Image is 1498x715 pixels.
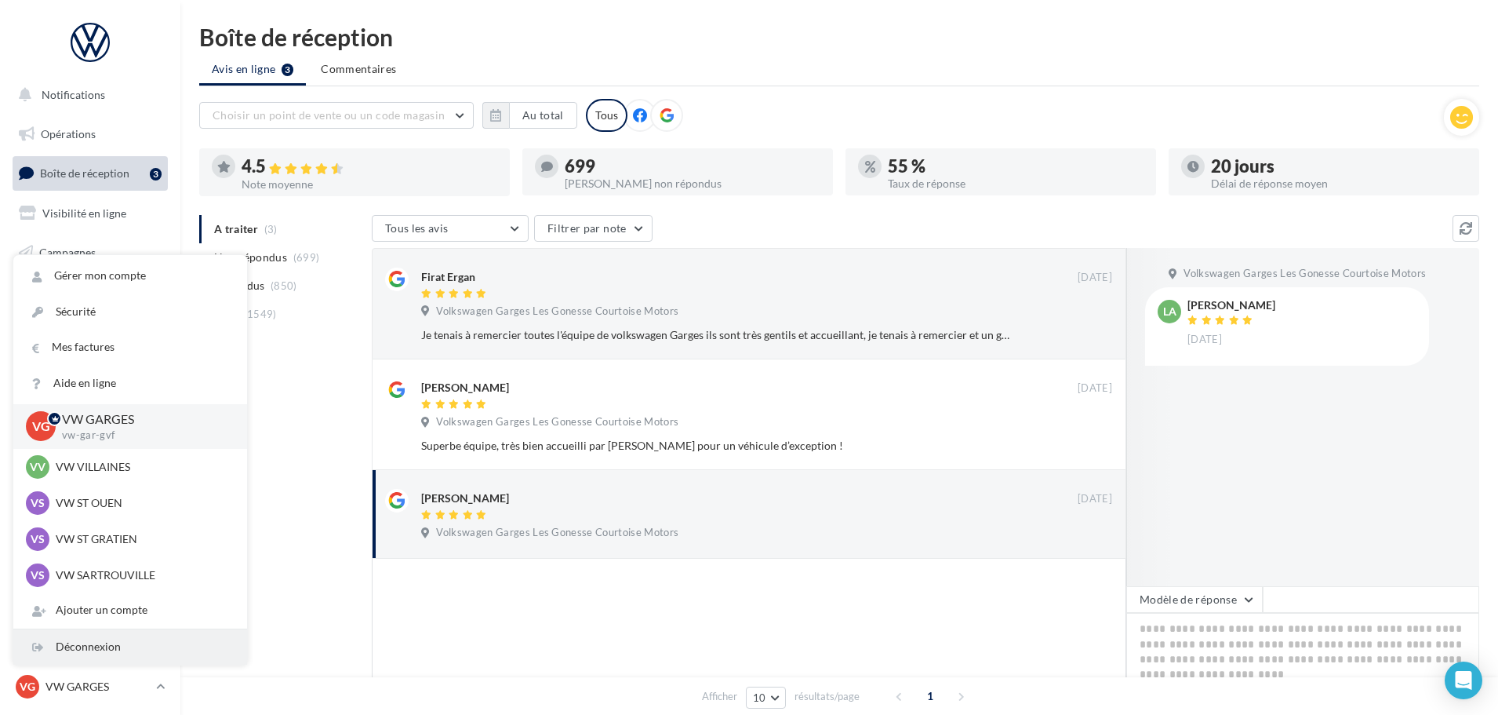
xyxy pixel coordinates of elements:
a: Gérer mon compte [13,258,247,294]
button: Modèle de réponse [1126,586,1263,613]
span: [DATE] [1078,492,1112,506]
span: (699) [293,251,320,264]
span: Volkswagen Garges Les Gonesse Courtoise Motors [436,305,678,319]
div: Délai de réponse moyen [1211,178,1467,189]
div: Superbe équipe, très bien accueilli par [PERSON_NAME] pour un véhicule d’exception ! [421,438,1010,454]
div: 55 % [888,158,1143,175]
button: Au total [482,102,577,129]
span: 10 [753,691,766,704]
a: Sécurité [13,294,247,330]
span: Visibilité en ligne [42,206,126,220]
div: Open Intercom Messenger [1445,662,1482,699]
span: Opérations [41,127,96,140]
div: Ajouter un compte [13,593,247,628]
p: VW VILLAINES [56,459,228,475]
span: Volkswagen Garges Les Gonesse Courtoise Motors [436,526,678,540]
p: VW ST OUEN [56,495,228,511]
div: Boîte de réception [199,25,1479,49]
button: Notifications [9,78,165,111]
a: PLV et print personnalisable [9,392,171,438]
span: Choisir un point de vente ou un code magasin [213,108,445,122]
div: Je tenais à remercier toutes l'équipe de volkswagen Garges ils sont très gentils et accueillant, ... [421,327,1010,343]
div: [PERSON_NAME] [1187,300,1275,311]
div: 3 [150,168,162,181]
p: VW ST GRATIEN [56,531,228,547]
span: 1 [918,684,943,709]
span: Tous les avis [385,221,449,235]
span: (1549) [244,308,277,320]
span: Volkswagen Garges Les Gonesse Courtoise Motors [436,415,678,429]
span: [DATE] [1078,381,1112,396]
div: [PERSON_NAME] [421,380,509,396]
a: VG VW GARGES [13,672,168,702]
div: [PERSON_NAME] non répondus [565,178,820,189]
p: VW SARTROUVILLE [56,567,228,583]
div: 4.5 [242,158,497,176]
span: (850) [271,279,297,292]
div: Taux de réponse [888,178,1143,189]
span: [DATE] [1187,333,1222,347]
span: VG [32,418,50,436]
span: VV [30,459,45,475]
span: [DATE] [1078,271,1112,285]
button: Choisir un point de vente ou un code magasin [199,102,474,129]
a: Contacts [9,275,171,308]
p: vw-gar-gvf [62,429,222,443]
span: Volkswagen Garges Les Gonesse Courtoise Motors [1183,267,1426,281]
div: 699 [565,158,820,175]
a: Campagnes [9,236,171,269]
a: Boîte de réception3 [9,156,171,190]
span: résultats/page [794,689,860,704]
span: Campagnes [39,245,96,258]
span: VS [31,567,45,583]
button: Au total [509,102,577,129]
button: Tous les avis [372,215,529,242]
span: VS [31,495,45,511]
span: Non répondus [214,250,287,265]
a: Aide en ligne [13,366,247,401]
a: Calendrier [9,353,171,386]
div: Firat Ergan [421,269,475,285]
div: [PERSON_NAME] [421,491,509,506]
a: Médiathèque [9,314,171,347]
a: Mes factures [13,330,247,365]
button: 10 [746,687,786,709]
p: VW GARGES [62,410,222,429]
span: Commentaires [321,61,396,77]
span: Afficher [702,689,737,704]
a: Campagnes DataOnDemand [9,444,171,491]
span: Boîte de réception [40,166,129,180]
span: la [1163,304,1176,319]
a: Visibilité en ligne [9,197,171,230]
a: Opérations [9,118,171,151]
span: VG [20,679,35,695]
span: VS [31,531,45,547]
div: 20 jours [1211,158,1467,175]
div: Note moyenne [242,179,497,190]
button: Filtrer par note [534,215,653,242]
span: Notifications [42,88,105,101]
div: Tous [586,99,627,132]
div: Déconnexion [13,629,247,665]
p: VW GARGES [45,679,150,695]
